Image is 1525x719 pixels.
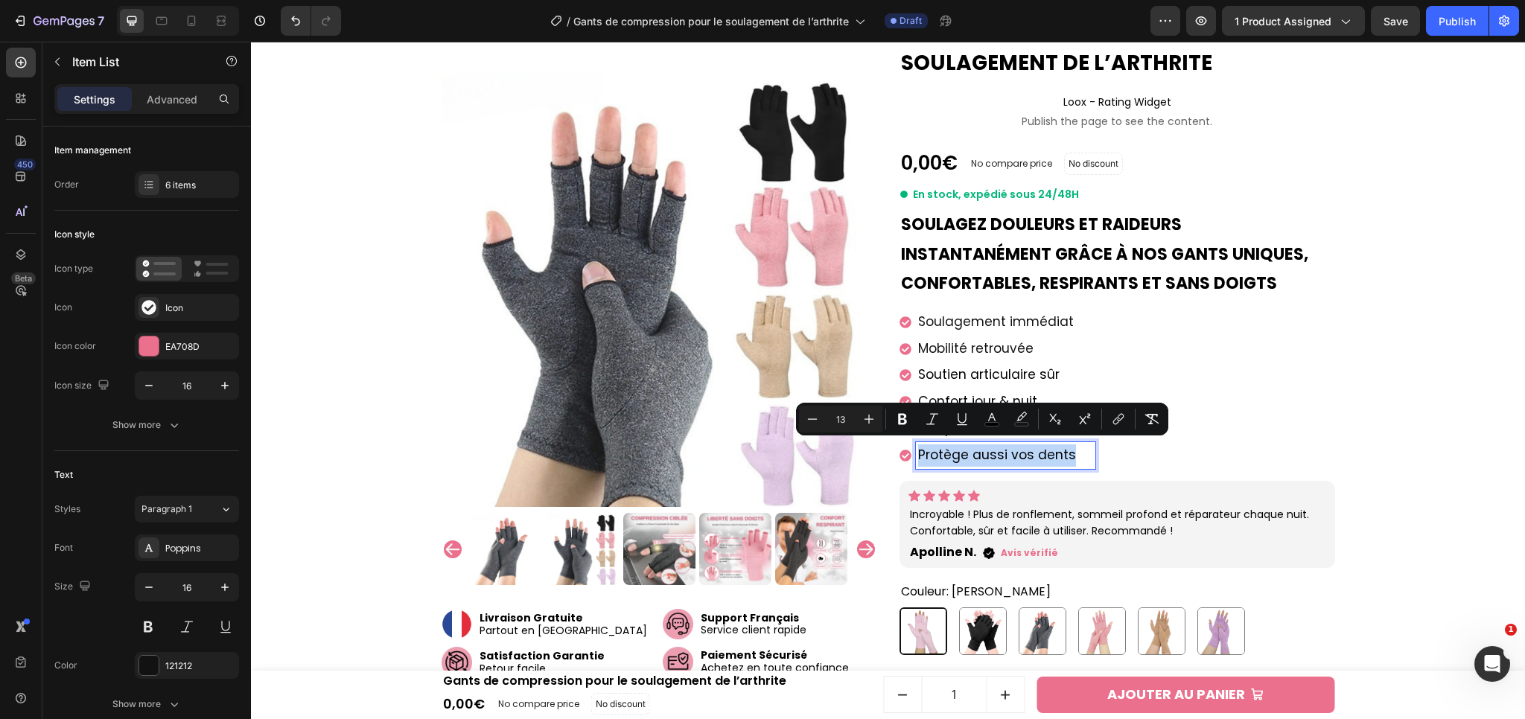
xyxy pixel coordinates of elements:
button: Show more [54,691,239,718]
span: Paragraph 1 [141,502,192,516]
div: Icon color [54,339,96,353]
span: Soutien articulaire sûr [667,324,809,342]
strong: Satisfaction Garantie [229,607,354,621]
div: Icon style [54,228,95,241]
button: 1 product assigned [1222,6,1365,36]
button: Show more [54,412,239,438]
span: Draft [900,14,922,28]
span: Soulagement immédiat [667,271,823,289]
div: Show more [112,697,182,712]
div: Rich Text Editor. Editing area: main [665,267,844,294]
div: Font [54,541,73,555]
div: Rich Text Editor. Editing area: main [665,374,844,400]
strong: Soulagez douleurs et raideurs instantanément grâce à nos gants uniques, confortables, respirants ... [650,171,1057,253]
h1: Gants de compression pour le soulagement de l’arthrite [191,630,550,649]
div: Editor contextual toolbar [796,403,1168,435]
button: decrement [633,635,670,671]
div: AJOUTER AU PANIER [856,641,994,665]
span: 1 [1505,624,1517,636]
p: Item List [72,53,199,71]
p: Retour facile [229,621,403,633]
p: Avis vérifié [750,506,807,517]
div: Size [54,577,94,597]
span: Loox - Rating Widget [649,51,1084,69]
div: Show more [112,418,182,432]
button: Paragraph 1 [135,496,239,523]
div: Item management [54,144,131,157]
span: Protège aussi vos dents [667,404,825,422]
iframe: Intercom live chat [1474,646,1510,682]
div: EA708D [165,340,235,354]
div: Icon type [54,262,93,275]
div: Rich Text Editor. Editing area: main [665,400,844,427]
p: Achetez en toute confiance [450,620,605,633]
span: Gants de compression pour le soulagement de l’arthrite [573,13,849,29]
div: Styles [54,502,80,516]
div: Beta [11,272,36,284]
button: 7 [6,6,111,36]
strong: Support Français [450,569,548,584]
button: Publish [1426,6,1489,36]
div: 121212 [165,659,235,673]
iframe: Design area [251,42,1525,719]
legend: Couleur: [PERSON_NAME] [649,538,801,563]
p: No discount [345,656,395,669]
strong: Paiement Sécurisé [450,606,556,621]
span: Publish the page to see the content. [649,72,1084,87]
div: Icon [165,301,235,315]
button: increment [736,635,773,671]
p: Advanced [147,92,197,107]
strong: Livraison Gratuite [229,569,332,584]
button: Carousel Next Arrow [606,499,624,517]
p: ⁠⁠⁠⁠⁠⁠⁠ [650,168,1083,257]
p: No compare price [720,118,801,127]
span: Confort jour & nuit [667,351,786,368]
p: Service client rapide [450,582,605,595]
h2: Rich Text Editor. Editing area: main [649,167,1084,258]
p: En stock, expédié sous 24/48H [662,144,828,162]
p: No discount [818,115,867,129]
span: Adaptés à toutes activités [667,377,842,395]
input: quantity [670,635,736,671]
div: Poppins [165,542,235,555]
p: Incroyable ! Plus de ronflement, sommeil profond et réparateur chaque nuit. Confortable, sûr et f... [659,464,1074,498]
span: Mobilité retrouvée [667,298,783,316]
button: AJOUTER AU PANIER [786,635,1083,671]
div: Order [54,178,79,191]
span: / [567,13,570,29]
div: 0,00€ [649,108,708,136]
div: 450 [14,159,36,170]
img: gempages_518127932686730400-b11e8b6a-087b-4c70-a9b6-bfc63614a918.png [412,567,442,598]
p: 7 [98,12,104,30]
div: Text [54,468,73,482]
div: Color [54,659,77,672]
div: 6 items [165,179,235,192]
p: Partout en [GEOGRAPHIC_DATA] [229,583,403,595]
span: Save [1384,15,1408,28]
div: Rich Text Editor. Editing area: main [665,294,844,321]
span: 1 product assigned [1235,13,1331,29]
div: 0,00€ [191,649,235,676]
img: gempages_518127932686730400-6041fc90-934d-4329-8fb6-c7ad594b95e2.png [191,567,221,598]
p: No compare price [247,658,328,667]
p: Settings [74,92,115,107]
div: Undo/Redo [281,6,341,36]
img: gempages_518127932686730400-649e2ec5-be0b-45c7-8fbd-e6a0ab5e982f.png [191,605,221,636]
div: Publish [1439,13,1476,29]
div: Icon size [54,376,112,396]
button: Save [1371,6,1420,36]
div: Icon [54,301,72,314]
div: Rich Text Editor. Editing area: main [665,347,844,374]
strong: Apolline N. [659,502,725,519]
img: gempages_518127932686730400-b92ea89e-ede0-4fbc-9b60-991bccf6041e.png [412,605,442,636]
div: Rich Text Editor. Editing area: main [665,320,844,347]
